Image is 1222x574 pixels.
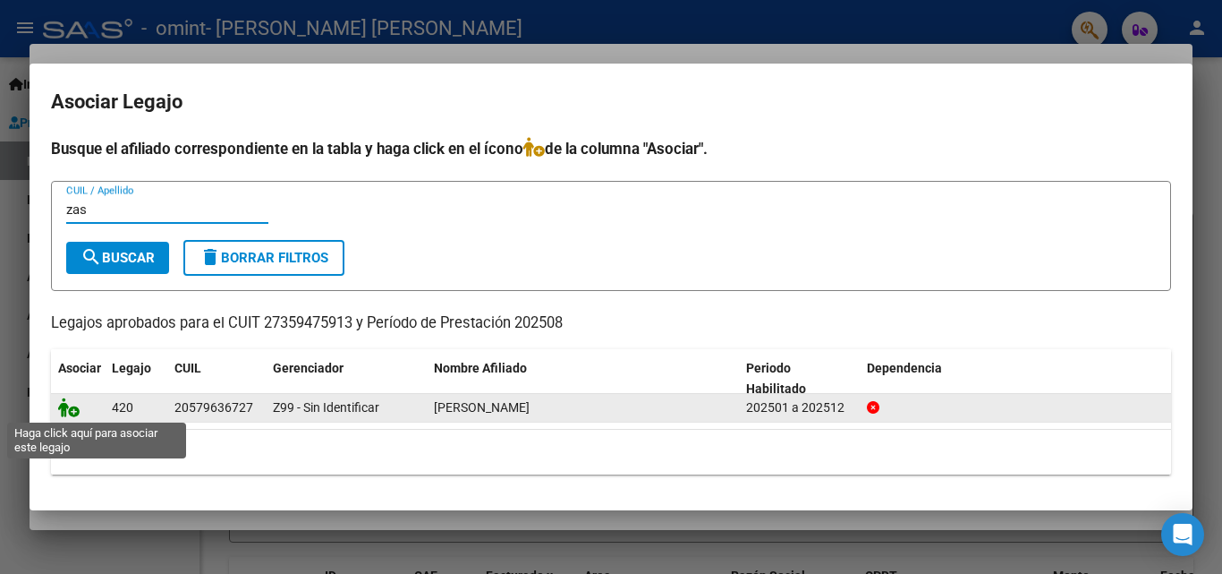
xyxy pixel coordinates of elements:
[51,85,1171,119] h2: Asociar Legajo
[434,361,527,375] span: Nombre Afiliado
[66,242,169,274] button: Buscar
[112,400,133,415] span: 420
[434,400,530,415] span: ZAS GIANFRANCO
[174,398,253,418] div: 20579636727
[183,240,344,276] button: Borrar Filtros
[427,349,739,408] datatable-header-cell: Nombre Afiliado
[81,246,102,268] mat-icon: search
[199,250,328,266] span: Borrar Filtros
[1161,513,1204,556] div: Open Intercom Messenger
[739,349,860,408] datatable-header-cell: Periodo Habilitado
[112,361,151,375] span: Legajo
[51,430,1171,475] div: 1 registros
[51,313,1171,335] p: Legajos aprobados para el CUIT 27359475913 y Período de Prestación 202508
[199,246,221,268] mat-icon: delete
[266,349,427,408] datatable-header-cell: Gerenciador
[273,400,379,415] span: Z99 - Sin Identificar
[167,349,266,408] datatable-header-cell: CUIL
[51,349,105,408] datatable-header-cell: Asociar
[81,250,155,266] span: Buscar
[867,361,942,375] span: Dependencia
[273,361,344,375] span: Gerenciador
[746,398,853,418] div: 202501 a 202512
[860,349,1172,408] datatable-header-cell: Dependencia
[58,361,101,375] span: Asociar
[105,349,167,408] datatable-header-cell: Legajo
[51,137,1171,160] h4: Busque el afiliado correspondiente en la tabla y haga click en el ícono de la columna "Asociar".
[746,361,806,396] span: Periodo Habilitado
[174,361,201,375] span: CUIL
